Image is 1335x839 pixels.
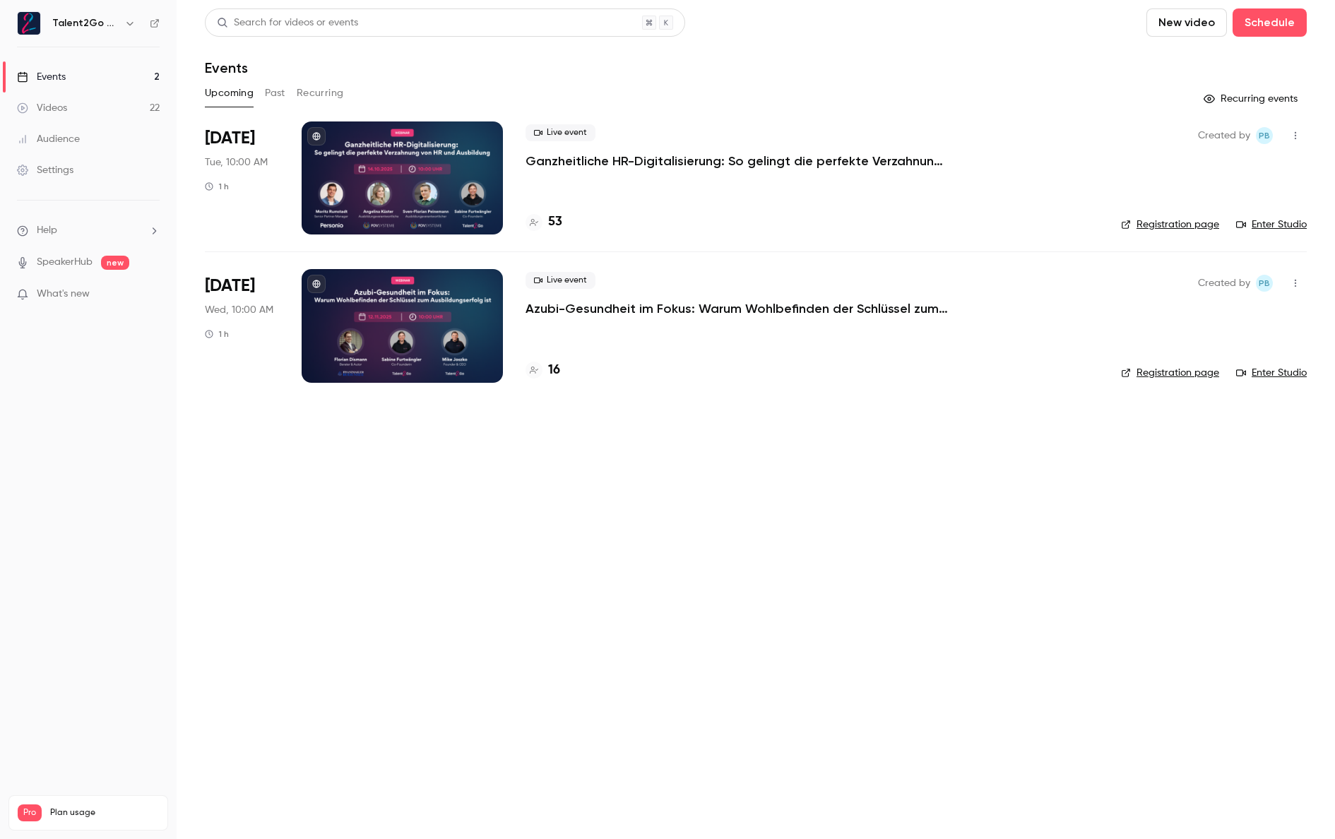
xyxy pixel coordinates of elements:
a: Registration page [1121,366,1219,380]
a: Registration page [1121,218,1219,232]
div: 1 h [205,181,229,192]
span: Plan usage [50,807,159,819]
a: 53 [526,213,562,232]
div: Oct 14 Tue, 10:00 AM (Europe/Berlin) [205,121,279,234]
div: Search for videos or events [217,16,358,30]
button: New video [1146,8,1227,37]
span: Wed, 10:00 AM [205,303,273,317]
span: PB [1259,275,1270,292]
span: [DATE] [205,127,255,150]
div: Videos [17,101,67,115]
div: 1 h [205,328,229,340]
button: Past [265,82,285,105]
a: Ganzheitliche HR-Digitalisierung: So gelingt die perfekte Verzahnung von HR und Ausbildung mit Pe... [526,153,949,169]
h4: 53 [548,213,562,232]
h4: 16 [548,361,560,380]
button: Upcoming [205,82,254,105]
span: new [101,256,129,270]
button: Schedule [1233,8,1307,37]
a: Enter Studio [1236,366,1307,380]
a: SpeakerHub [37,255,93,270]
div: Nov 12 Wed, 10:00 AM (Europe/Berlin) [205,269,279,382]
button: Recurring events [1197,88,1307,110]
span: Pro [18,804,42,821]
a: 16 [526,361,560,380]
button: Recurring [297,82,344,105]
span: Created by [1198,275,1250,292]
span: Tue, 10:00 AM [205,155,268,169]
a: Enter Studio [1236,218,1307,232]
li: help-dropdown-opener [17,223,160,238]
span: Pascal Blot [1256,275,1273,292]
span: What's new [37,287,90,302]
div: Events [17,70,66,84]
span: Live event [526,124,595,141]
span: Live event [526,272,595,289]
span: [DATE] [205,275,255,297]
span: Help [37,223,57,238]
div: Settings [17,163,73,177]
span: Created by [1198,127,1250,144]
a: Azubi-Gesundheit im Fokus: Warum Wohlbefinden der Schlüssel zum Ausbildungserfolg ist 💚 [526,300,949,317]
div: Audience [17,132,80,146]
span: PB [1259,127,1270,144]
h1: Events [205,59,248,76]
img: Talent2Go GmbH [18,12,40,35]
span: Pascal Blot [1256,127,1273,144]
h6: Talent2Go GmbH [52,16,119,30]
